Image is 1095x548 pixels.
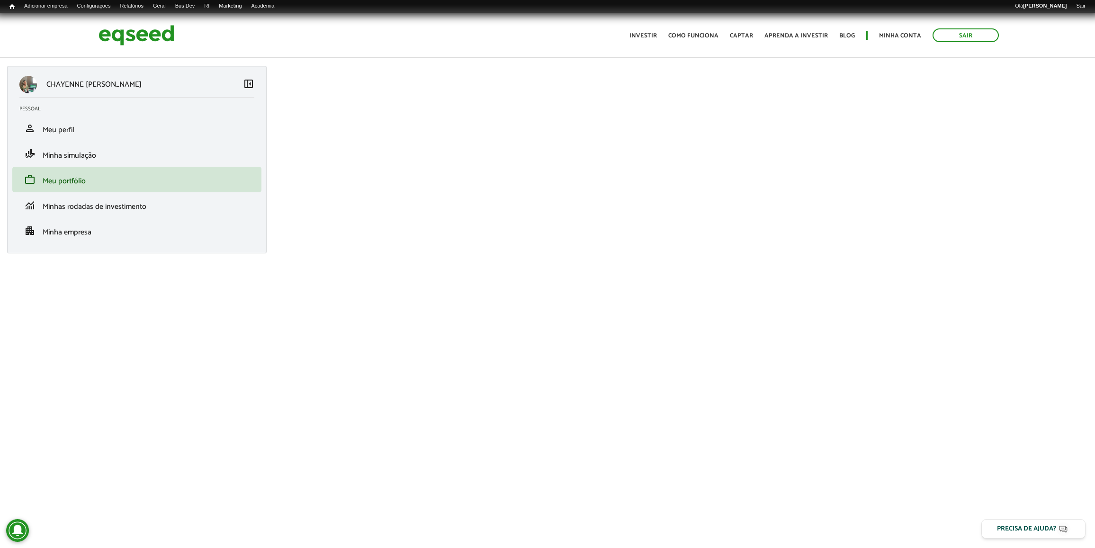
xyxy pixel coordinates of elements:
[730,33,753,39] a: Captar
[243,78,254,90] span: left_panel_close
[9,3,15,10] span: Início
[19,123,254,134] a: personMeu perfil
[12,141,261,167] li: Minha simulação
[247,2,279,10] a: Academia
[12,167,261,192] li: Meu portfólio
[243,78,254,91] a: Colapsar menu
[19,225,254,236] a: apartmentMinha empresa
[19,174,254,185] a: workMeu portfólio
[99,23,174,48] img: EqSeed
[19,199,254,211] a: monitoringMinhas rodadas de investimento
[19,2,72,10] a: Adicionar empresa
[43,226,91,239] span: Minha empresa
[115,2,148,10] a: Relatórios
[46,80,142,89] p: CHAYENNE [PERSON_NAME]
[19,106,261,112] h2: Pessoal
[1071,2,1090,10] a: Sair
[148,2,171,10] a: Geral
[12,116,261,141] li: Meu perfil
[72,2,116,10] a: Configurações
[1010,2,1071,10] a: Olá[PERSON_NAME]
[24,123,36,134] span: person
[839,33,855,39] a: Blog
[24,225,36,236] span: apartment
[668,33,718,39] a: Como funciona
[43,124,74,136] span: Meu perfil
[879,33,921,39] a: Minha conta
[43,149,96,162] span: Minha simulação
[933,28,999,42] a: Sair
[1023,3,1067,9] strong: [PERSON_NAME]
[43,200,146,213] span: Minhas rodadas de investimento
[19,148,254,160] a: finance_modeMinha simulação
[171,2,200,10] a: Bus Dev
[24,174,36,185] span: work
[12,192,261,218] li: Minhas rodadas de investimento
[764,33,828,39] a: Aprenda a investir
[12,218,261,243] li: Minha empresa
[199,2,214,10] a: RI
[629,33,657,39] a: Investir
[5,2,19,11] a: Início
[43,175,86,188] span: Meu portfólio
[214,2,246,10] a: Marketing
[24,199,36,211] span: monitoring
[24,148,36,160] span: finance_mode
